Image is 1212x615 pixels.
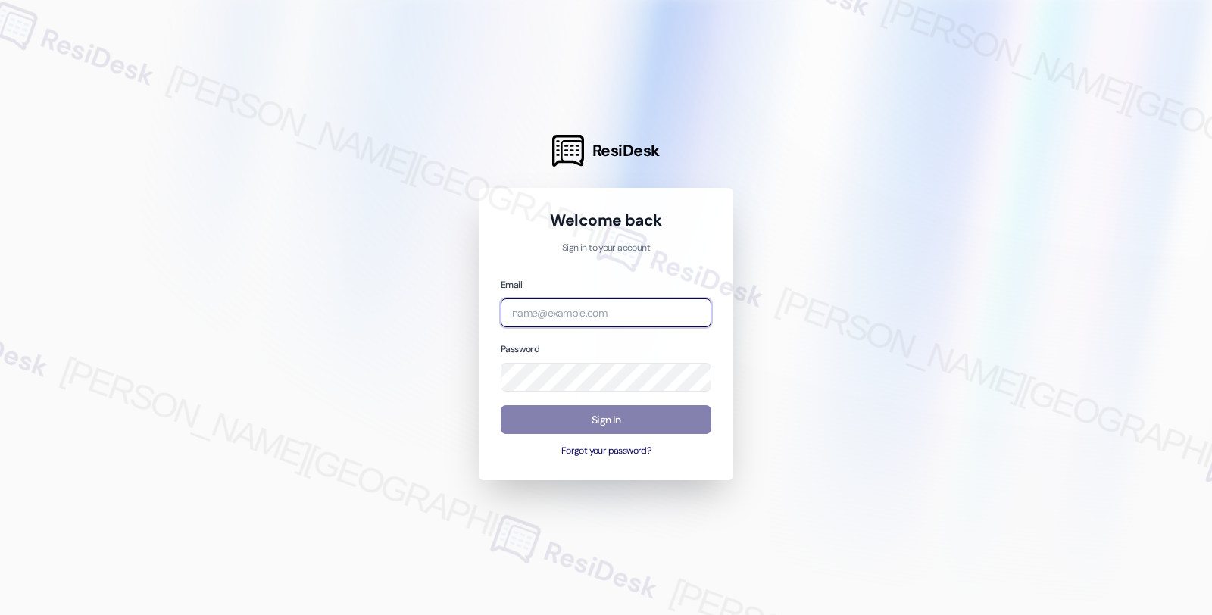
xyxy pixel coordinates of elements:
input: name@example.com [501,298,711,328]
h1: Welcome back [501,210,711,231]
span: ResiDesk [592,140,660,161]
label: Password [501,343,539,355]
img: ResiDesk Logo [552,135,584,167]
p: Sign in to your account [501,242,711,255]
button: Sign In [501,405,711,435]
label: Email [501,279,522,291]
button: Forgot your password? [501,445,711,458]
